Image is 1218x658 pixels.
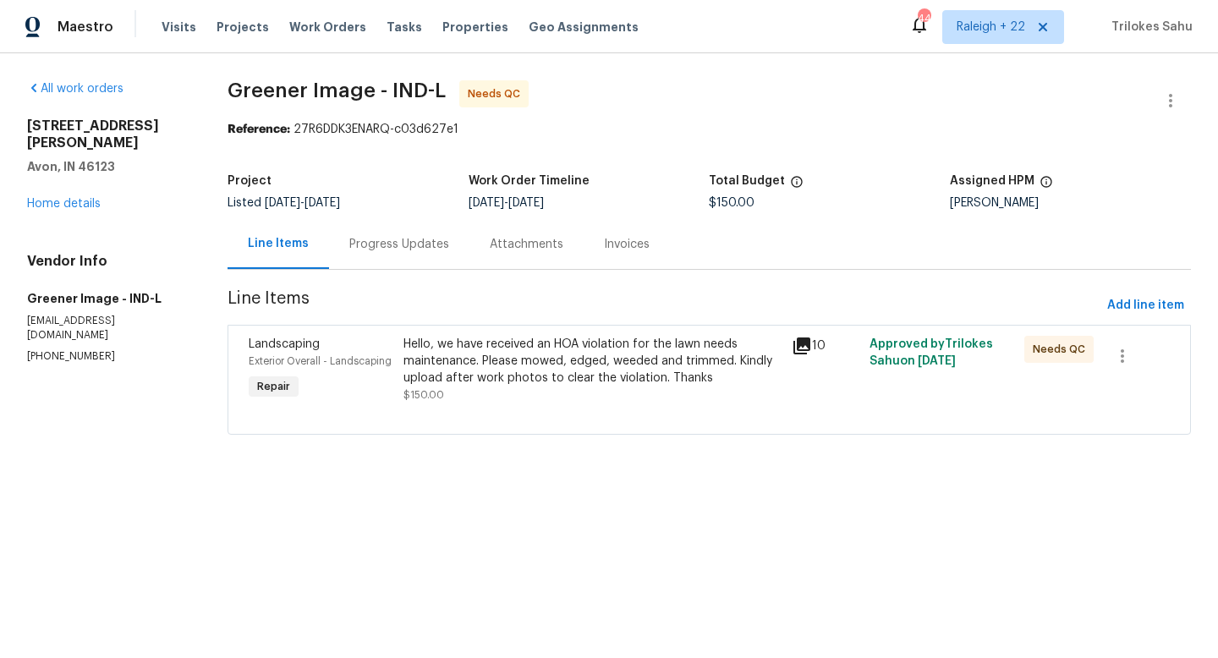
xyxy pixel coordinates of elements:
span: Work Orders [289,19,366,36]
div: Invoices [604,236,650,253]
span: The hpm assigned to this work order. [1040,175,1053,197]
span: Tasks [387,21,422,33]
span: The total cost of line items that have been proposed by Opendoor. This sum includes line items th... [790,175,804,197]
button: Add line item [1100,290,1191,321]
p: [PHONE_NUMBER] [27,349,187,364]
h2: [STREET_ADDRESS][PERSON_NAME] [27,118,187,151]
div: [PERSON_NAME] [950,197,1191,209]
span: Trilokes Sahu [1105,19,1193,36]
span: Properties [442,19,508,36]
span: [DATE] [469,197,504,209]
span: Add line item [1107,295,1184,316]
span: Visits [162,19,196,36]
h5: Work Order Timeline [469,175,590,187]
span: Needs QC [468,85,527,102]
span: $150.00 [709,197,754,209]
h5: Assigned HPM [950,175,1034,187]
b: Reference: [228,123,290,135]
span: [DATE] [918,355,956,367]
span: Landscaping [249,338,320,350]
span: Greener Image - IND-L [228,80,446,101]
a: Home details [27,198,101,210]
div: 442 [918,10,930,27]
span: $150.00 [403,390,444,400]
span: Maestro [58,19,113,36]
span: [DATE] [265,197,300,209]
div: Hello, we have received an HOA violation for the lawn needs maintenance. Please mowed, edged, wee... [403,336,782,387]
div: Progress Updates [349,236,449,253]
p: [EMAIL_ADDRESS][DOMAIN_NAME] [27,314,187,343]
div: Line Items [248,235,309,252]
h5: Avon, IN 46123 [27,158,187,175]
span: Line Items [228,290,1100,321]
span: [DATE] [508,197,544,209]
h5: Project [228,175,272,187]
span: Raleigh + 22 [957,19,1025,36]
span: Listed [228,197,340,209]
span: Geo Assignments [529,19,639,36]
span: - [469,197,544,209]
h5: Total Budget [709,175,785,187]
span: - [265,197,340,209]
span: [DATE] [304,197,340,209]
h4: Vendor Info [27,253,187,270]
h5: Greener Image - IND-L [27,290,187,307]
span: Exterior Overall - Landscaping [249,356,392,366]
div: 10 [792,336,859,356]
a: All work orders [27,83,123,95]
div: 27R6DDK3ENARQ-c03d627e1 [228,121,1191,138]
div: Attachments [490,236,563,253]
span: Approved by Trilokes Sahu on [870,338,993,367]
span: Needs QC [1033,341,1092,358]
span: Projects [217,19,269,36]
span: Repair [250,378,297,395]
